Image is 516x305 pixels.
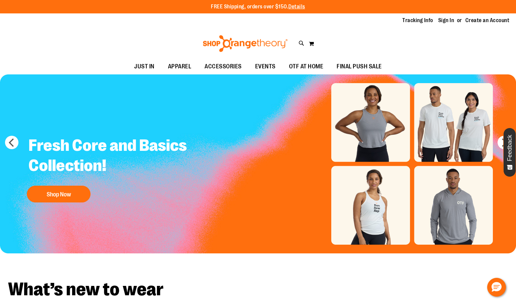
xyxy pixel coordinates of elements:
[134,59,155,74] span: JUST IN
[23,130,202,182] h2: Fresh Core and Basics Collection!
[248,59,282,74] a: EVENTS
[5,136,18,149] button: prev
[465,17,510,24] a: Create an Account
[330,59,389,74] a: FINAL PUSH SALE
[255,59,276,74] span: EVENTS
[23,130,202,206] a: Fresh Core and Basics Collection! Shop Now
[211,3,305,11] p: FREE Shipping, orders over $150.
[168,59,191,74] span: APPAREL
[438,17,454,24] a: Sign In
[282,59,330,74] a: OTF AT HOME
[161,59,198,74] a: APPAREL
[498,136,511,149] button: next
[127,59,161,74] a: JUST IN
[288,4,305,10] a: Details
[205,59,242,74] span: ACCESSORIES
[289,59,324,74] span: OTF AT HOME
[503,128,516,177] button: Feedback - Show survey
[202,35,289,52] img: Shop Orangetheory
[8,280,508,299] h2: What’s new to wear
[487,278,506,297] button: Hello, have a question? Let’s chat.
[402,17,433,24] a: Tracking Info
[337,59,382,74] span: FINAL PUSH SALE
[27,186,91,202] button: Shop Now
[507,135,513,161] span: Feedback
[198,59,248,74] a: ACCESSORIES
